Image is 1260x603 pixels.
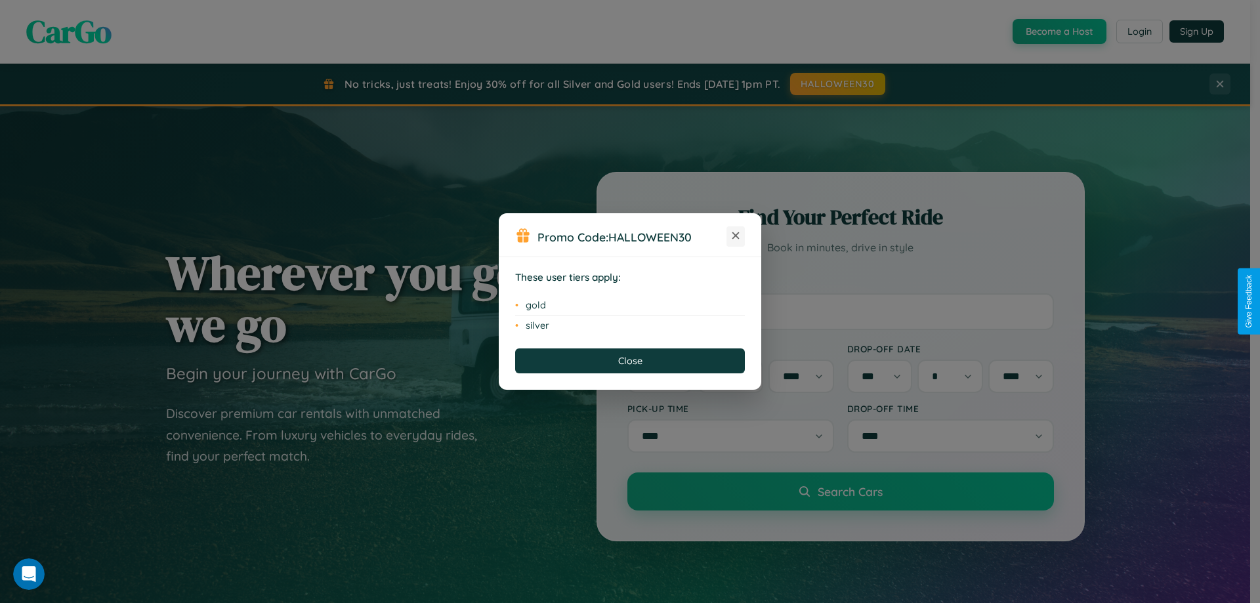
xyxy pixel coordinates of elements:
[13,558,45,590] iframe: Intercom live chat
[608,230,692,244] b: HALLOWEEN30
[515,348,745,373] button: Close
[515,316,745,335] li: silver
[1244,275,1253,328] div: Give Feedback
[515,295,745,316] li: gold
[515,271,621,283] strong: These user tiers apply:
[537,230,726,244] h3: Promo Code:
